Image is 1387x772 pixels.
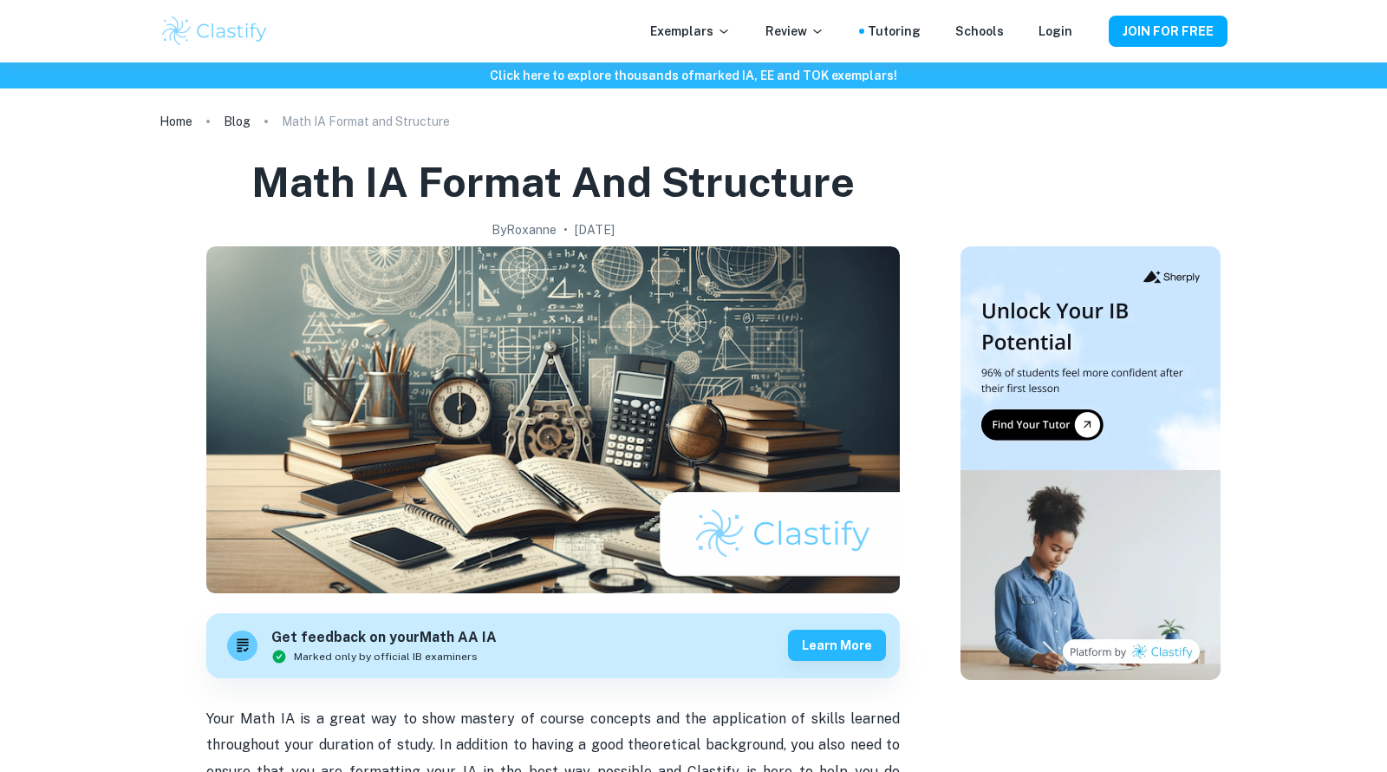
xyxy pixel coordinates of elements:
span: Marked only by official IB examiners [294,649,478,664]
h6: Get feedback on your Math AA IA [271,627,497,649]
h1: Math IA Format and Structure [251,154,855,210]
p: Review [765,22,824,41]
h2: [DATE] [575,220,615,239]
p: Exemplars [650,22,731,41]
a: Get feedback on yourMath AA IAMarked only by official IB examinersLearn more [206,613,900,678]
a: Login [1039,22,1072,41]
img: Math IA Format and Structure cover image [206,246,900,593]
button: Learn more [788,630,886,661]
img: Thumbnail [960,246,1221,680]
a: Blog [224,109,251,134]
button: JOIN FOR FREE [1109,16,1227,47]
p: Math IA Format and Structure [282,112,450,131]
img: Clastify logo [160,14,270,49]
a: Home [160,109,192,134]
a: Tutoring [868,22,921,41]
h6: Click here to explore thousands of marked IA, EE and TOK exemplars ! [3,66,1384,85]
p: • [563,220,568,239]
button: Help and Feedback [1086,27,1095,36]
a: Schools [955,22,1004,41]
h2: By Roxanne [492,220,557,239]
